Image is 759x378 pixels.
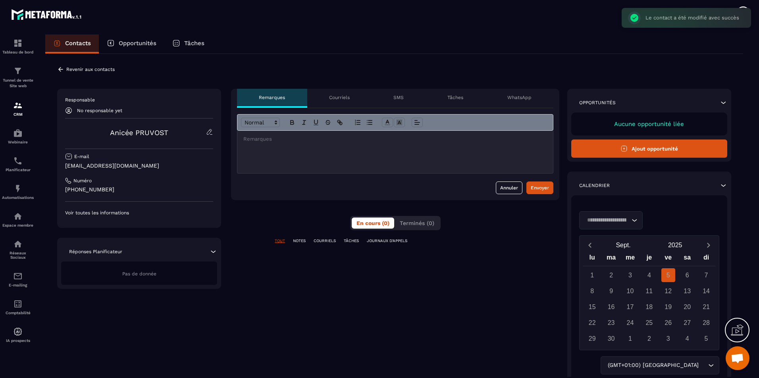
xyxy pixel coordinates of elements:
[367,238,407,244] p: JOURNAUX D'APPELS
[2,150,34,178] a: schedulerschedulerPlanificateur
[13,299,23,309] img: accountant
[699,284,713,298] div: 14
[2,95,34,122] a: formationformationCRM
[597,238,649,252] button: Open months overlay
[585,268,599,282] div: 1
[642,300,656,314] div: 18
[2,112,34,116] p: CRM
[623,284,637,298] div: 10
[400,220,434,226] span: Terminés (0)
[2,168,34,172] p: Planificateur
[680,316,694,330] div: 27
[13,239,23,249] img: social-network
[642,332,656,346] div: 2
[623,332,637,346] div: 1
[640,252,659,266] div: je
[184,40,204,47] p: Tâches
[13,38,23,48] img: formation
[623,268,637,282] div: 3
[45,34,99,53] a: Contacts
[661,284,675,298] div: 12
[2,223,34,227] p: Espace membre
[2,50,34,54] p: Tableau de bord
[571,139,727,158] button: Ajout opportunité
[13,184,23,193] img: automations
[2,195,34,200] p: Automatisations
[99,34,164,53] a: Opportunités
[659,252,678,266] div: ve
[604,268,618,282] div: 2
[13,271,23,281] img: email
[584,216,630,225] input: Search for option
[680,284,694,298] div: 13
[678,252,697,266] div: sa
[680,268,694,282] div: 6
[314,238,336,244] p: COURRIELS
[642,284,656,298] div: 11
[680,332,694,346] div: 4
[700,361,706,370] input: Search for option
[13,66,23,76] img: formation
[602,252,621,266] div: ma
[69,248,122,255] p: Réponses Planificateur
[661,300,675,314] div: 19
[583,252,602,266] div: lu
[352,218,394,229] button: En cours (0)
[122,271,156,277] span: Pas de donnée
[344,238,359,244] p: TÂCHES
[73,178,92,184] p: Numéro
[699,316,713,330] div: 28
[2,78,34,89] p: Tunnel de vente Site web
[13,327,23,336] img: automations
[13,101,23,110] img: formation
[2,178,34,206] a: automationsautomationsAutomatisations
[2,283,34,287] p: E-mailing
[2,293,34,321] a: accountantaccountantComptabilité
[13,128,23,138] img: automations
[726,346,749,370] a: Ouvrir le chat
[526,181,553,194] button: Envoyer
[601,356,719,374] div: Search for option
[496,181,522,194] button: Annuler
[661,268,675,282] div: 5
[531,184,549,192] div: Envoyer
[583,252,716,346] div: Calendar wrapper
[642,316,656,330] div: 25
[65,210,213,216] p: Voir toutes les informations
[699,268,713,282] div: 7
[2,206,34,233] a: automationsautomationsEspace membre
[661,316,675,330] div: 26
[604,284,618,298] div: 9
[259,94,285,101] p: Remarques
[661,332,675,346] div: 3
[275,238,285,244] p: TOUT
[701,240,716,250] button: Next month
[2,251,34,260] p: Réseaux Sociaux
[65,186,213,193] p: [PHONE_NUMBER]
[623,300,637,314] div: 17
[649,238,701,252] button: Open years overlay
[604,316,618,330] div: 23
[2,140,34,144] p: Webinaire
[585,284,599,298] div: 8
[329,94,350,101] p: Courriels
[585,316,599,330] div: 22
[293,238,306,244] p: NOTES
[579,182,610,189] p: Calendrier
[2,311,34,315] p: Comptabilité
[680,300,694,314] div: 20
[395,218,439,229] button: Terminés (0)
[11,7,83,21] img: logo
[119,40,156,47] p: Opportunités
[65,162,213,170] p: [EMAIL_ADDRESS][DOMAIN_NAME]
[699,300,713,314] div: 21
[13,212,23,221] img: automations
[623,316,637,330] div: 24
[447,94,463,101] p: Tâches
[585,332,599,346] div: 29
[65,40,91,47] p: Contacts
[2,122,34,150] a: automationsautomationsWebinaire
[13,156,23,166] img: scheduler
[642,268,656,282] div: 4
[65,97,213,103] p: Responsable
